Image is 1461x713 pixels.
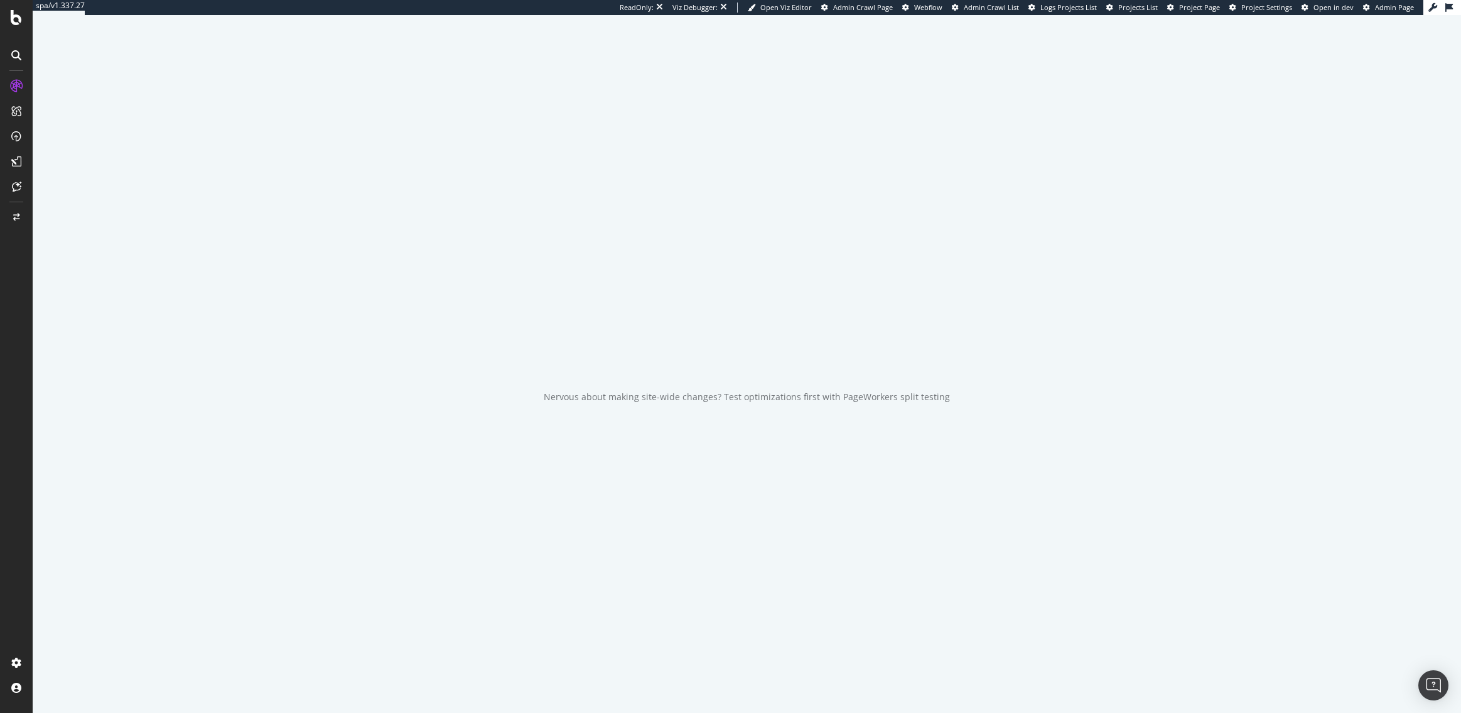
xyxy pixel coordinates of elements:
span: Project Settings [1241,3,1292,12]
span: Admin Page [1375,3,1414,12]
a: Logs Projects List [1028,3,1097,13]
div: animation [702,325,792,371]
span: Webflow [914,3,942,12]
a: Project Page [1167,3,1220,13]
a: Open Viz Editor [748,3,812,13]
a: Admin Crawl Page [821,3,893,13]
div: ReadOnly: [620,3,654,13]
span: Open Viz Editor [760,3,812,12]
a: Admin Crawl List [952,3,1019,13]
a: Projects List [1106,3,1158,13]
span: Admin Crawl Page [833,3,893,12]
a: Project Settings [1229,3,1292,13]
a: Open in dev [1302,3,1354,13]
span: Logs Projects List [1040,3,1097,12]
a: Admin Page [1363,3,1414,13]
span: Projects List [1118,3,1158,12]
span: Admin Crawl List [964,3,1019,12]
span: Open in dev [1313,3,1354,12]
span: Project Page [1179,3,1220,12]
div: Open Intercom Messenger [1418,670,1448,700]
a: Webflow [902,3,942,13]
div: Nervous about making site-wide changes? Test optimizations first with PageWorkers split testing [544,391,950,403]
div: Viz Debugger: [672,3,718,13]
